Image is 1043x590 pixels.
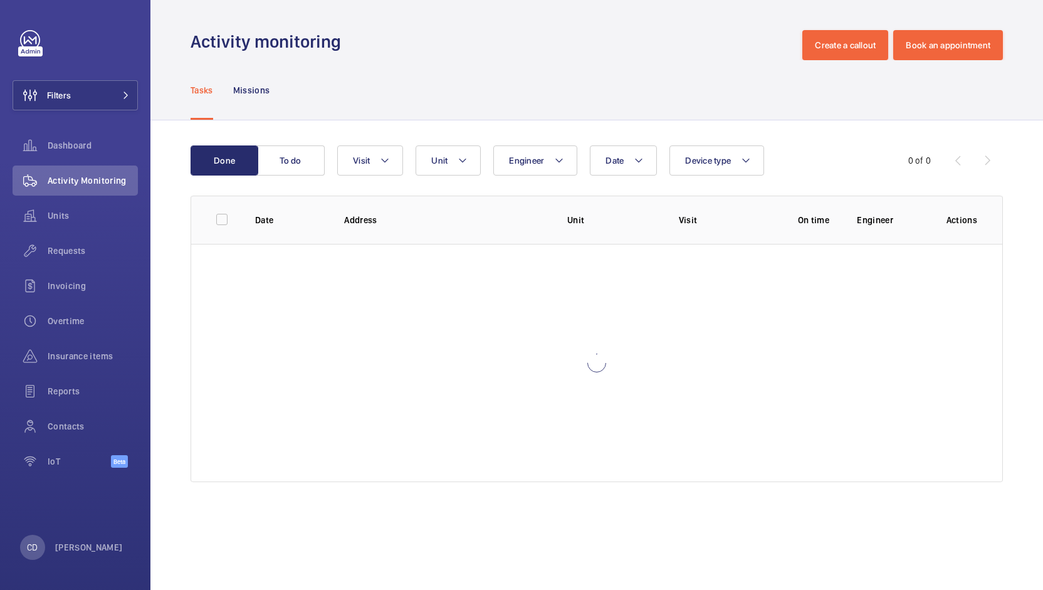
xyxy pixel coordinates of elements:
span: Device type [685,155,731,166]
span: Engineer [509,155,544,166]
p: Actions [946,214,977,226]
button: Device type [669,145,764,176]
button: Book an appointment [893,30,1003,60]
p: Engineer [857,214,926,226]
p: [PERSON_NAME] [55,541,123,554]
p: Address [344,214,547,226]
span: IoT [48,455,111,468]
p: Date [255,214,324,226]
span: Dashboard [48,139,138,152]
p: Missions [233,84,270,97]
button: Create a callout [802,30,888,60]
button: Done [191,145,258,176]
button: Date [590,145,657,176]
p: Unit [567,214,659,226]
span: Visit [353,155,370,166]
span: Insurance items [48,350,138,362]
button: To do [257,145,325,176]
p: Visit [679,214,770,226]
button: Filters [13,80,138,110]
span: Unit [431,155,448,166]
p: On time [790,214,837,226]
span: Requests [48,245,138,257]
h1: Activity monitoring [191,30,349,53]
span: Beta [111,455,128,468]
span: Reports [48,385,138,398]
div: 0 of 0 [908,154,931,167]
p: Tasks [191,84,213,97]
span: Contacts [48,420,138,433]
span: Invoicing [48,280,138,292]
span: Date [605,155,624,166]
span: Activity Monitoring [48,174,138,187]
p: CD [27,541,38,554]
span: Filters [47,89,71,102]
span: Units [48,209,138,222]
button: Unit [416,145,481,176]
button: Engineer [493,145,577,176]
button: Visit [337,145,403,176]
span: Overtime [48,315,138,327]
